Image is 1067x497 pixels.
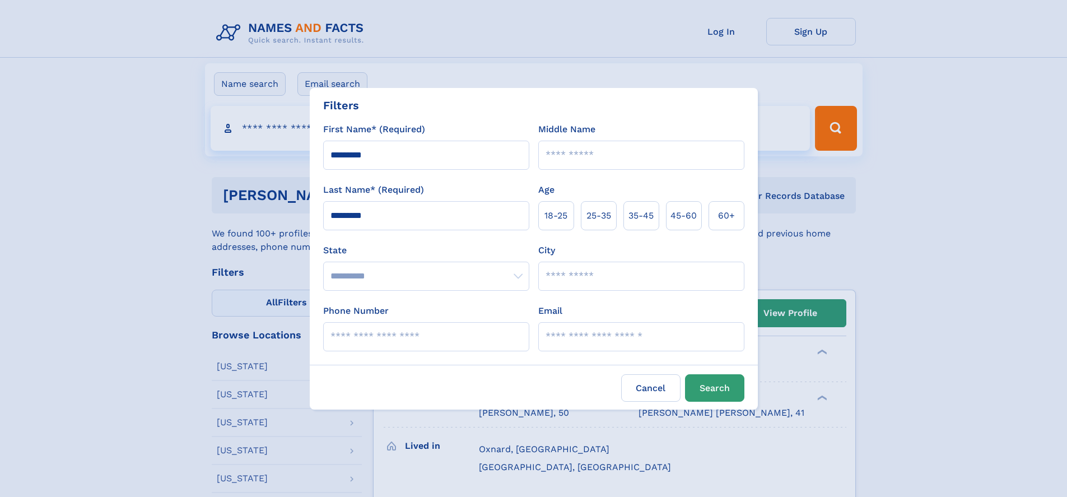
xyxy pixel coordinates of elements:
span: 35‑45 [628,209,654,222]
span: 25‑35 [586,209,611,222]
div: Filters [323,97,359,114]
span: 45‑60 [670,209,697,222]
span: 18‑25 [544,209,567,222]
button: Search [685,374,744,402]
label: City [538,244,555,257]
label: Middle Name [538,123,595,136]
label: Last Name* (Required) [323,183,424,197]
label: Cancel [621,374,681,402]
label: First Name* (Required) [323,123,425,136]
label: State [323,244,529,257]
label: Age [538,183,555,197]
label: Phone Number [323,304,389,318]
span: 60+ [718,209,735,222]
label: Email [538,304,562,318]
